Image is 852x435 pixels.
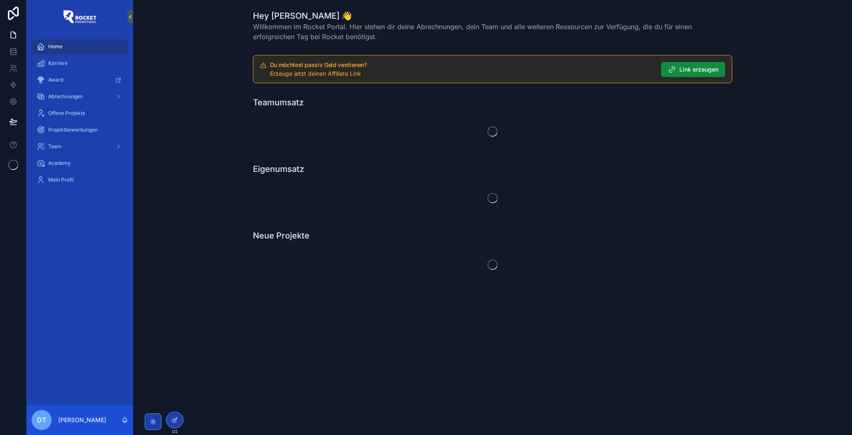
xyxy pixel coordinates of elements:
[32,139,128,154] a: Team
[58,416,106,424] p: [PERSON_NAME]
[27,33,133,198] div: scrollable content
[253,163,304,175] h1: Eigenumsatz
[37,415,46,425] span: DT
[48,93,83,100] span: Abrechnungen
[32,172,128,187] a: Mein Profil
[661,62,725,77] button: Link erzeugen
[63,10,97,23] img: App logo
[270,70,654,78] div: Erzeuge jetzt deinen Affiliate Link
[32,106,128,121] a: Offene Projekte
[253,10,732,22] h1: Hey [PERSON_NAME] 👋
[32,72,128,87] a: Award
[32,89,128,104] a: Abrechnungen
[48,176,74,183] span: Mein Profil
[253,230,310,241] h1: Neue Projekte
[48,143,62,150] span: Team
[48,60,68,67] span: Karriere
[679,65,718,74] span: Link erzeugen
[253,22,732,42] span: Willkommen im Rocket Portal. Hier stehen dir deine Abrechnungen, dein Team und alle weiteren Ress...
[32,122,128,137] a: Projektbewerbungen
[48,110,85,117] span: Offene Projekte
[253,97,304,108] h1: Teamumsatz
[32,39,128,54] a: Home
[48,127,98,133] span: Projektbewerbungen
[270,70,361,77] span: Erzeuge jetzt deinen Affiliate Link
[32,56,128,71] a: Karriere
[48,43,62,50] span: Home
[270,62,654,68] h5: Du möchtest passiv Geld verdienen?
[48,77,63,83] span: Award
[48,160,71,167] span: Academy
[32,156,128,171] a: Academy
